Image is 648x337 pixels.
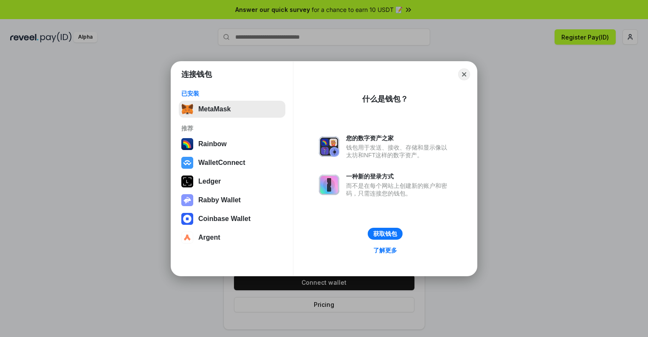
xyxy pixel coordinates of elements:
div: Rabby Wallet [198,196,241,204]
img: svg+xml,%3Csvg%20xmlns%3D%22http%3A%2F%2Fwww.w3.org%2F2000%2Fsvg%22%20fill%3D%22none%22%20viewBox... [319,136,339,157]
img: svg+xml,%3Csvg%20width%3D%2228%22%20height%3D%2228%22%20viewBox%3D%220%200%2028%2028%22%20fill%3D... [181,157,193,169]
img: svg+xml,%3Csvg%20width%3D%22120%22%20height%3D%22120%22%20viewBox%3D%220%200%20120%20120%22%20fil... [181,138,193,150]
button: Ledger [179,173,285,190]
div: MetaMask [198,105,231,113]
div: 而不是在每个网站上创建新的账户和密码，只需连接您的钱包。 [346,182,451,197]
div: 推荐 [181,125,283,132]
button: Argent [179,229,285,246]
div: Coinbase Wallet [198,215,251,223]
button: 获取钱包 [368,228,403,240]
div: 您的数字资产之家 [346,134,451,142]
div: Argent [198,234,220,241]
div: 什么是钱包？ [362,94,408,104]
img: svg+xml,%3Csvg%20width%3D%2228%22%20height%3D%2228%22%20viewBox%3D%220%200%2028%2028%22%20fill%3D... [181,232,193,244]
h1: 连接钱包 [181,69,212,79]
div: 获取钱包 [373,230,397,238]
img: svg+xml,%3Csvg%20fill%3D%22none%22%20height%3D%2233%22%20viewBox%3D%220%200%2035%2033%22%20width%... [181,103,193,115]
div: 一种新的登录方式 [346,173,451,180]
div: 已安装 [181,90,283,97]
button: Coinbase Wallet [179,210,285,227]
div: 了解更多 [373,246,397,254]
img: svg+xml,%3Csvg%20width%3D%2228%22%20height%3D%2228%22%20viewBox%3D%220%200%2028%2028%22%20fill%3D... [181,213,193,225]
img: svg+xml,%3Csvg%20xmlns%3D%22http%3A%2F%2Fwww.w3.org%2F2000%2Fsvg%22%20fill%3D%22none%22%20viewBox... [181,194,193,206]
div: Ledger [198,178,221,185]
button: WalletConnect [179,154,285,171]
a: 了解更多 [368,245,402,256]
img: svg+xml,%3Csvg%20xmlns%3D%22http%3A%2F%2Fwww.w3.org%2F2000%2Fsvg%22%20fill%3D%22none%22%20viewBox... [319,175,339,195]
button: MetaMask [179,101,285,118]
div: WalletConnect [198,159,245,167]
div: 钱包用于发送、接收、存储和显示像以太坊和NFT这样的数字资产。 [346,144,451,159]
button: Rabby Wallet [179,192,285,209]
button: Close [458,68,470,80]
img: svg+xml,%3Csvg%20xmlns%3D%22http%3A%2F%2Fwww.w3.org%2F2000%2Fsvg%22%20width%3D%2228%22%20height%3... [181,176,193,187]
div: Rainbow [198,140,227,148]
button: Rainbow [179,136,285,153]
